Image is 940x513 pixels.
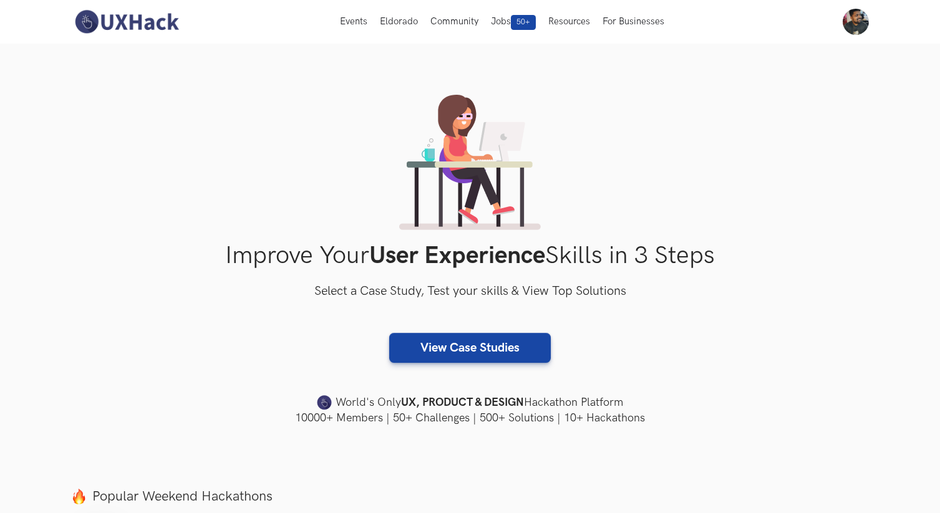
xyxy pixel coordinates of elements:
strong: UX, PRODUCT & DESIGN [401,394,524,411]
img: lady working on laptop [399,95,541,230]
img: UXHack-logo.png [71,9,182,35]
h1: Improve Your Skills in 3 Steps [71,241,870,271]
h4: World's Only Hackathon Platform [71,394,870,411]
h4: 10000+ Members | 50+ Challenges | 500+ Solutions | 10+ Hackathons [71,410,870,426]
span: 50+ [511,15,536,30]
img: fire.png [71,489,87,504]
a: View Case Studies [389,333,551,363]
strong: User Experience [369,241,545,271]
img: Your profile pic [843,9,869,35]
label: Popular Weekend Hackathons [71,488,870,505]
h3: Select a Case Study, Test your skills & View Top Solutions [71,282,870,302]
img: uxhack-favicon-image.png [317,395,332,411]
